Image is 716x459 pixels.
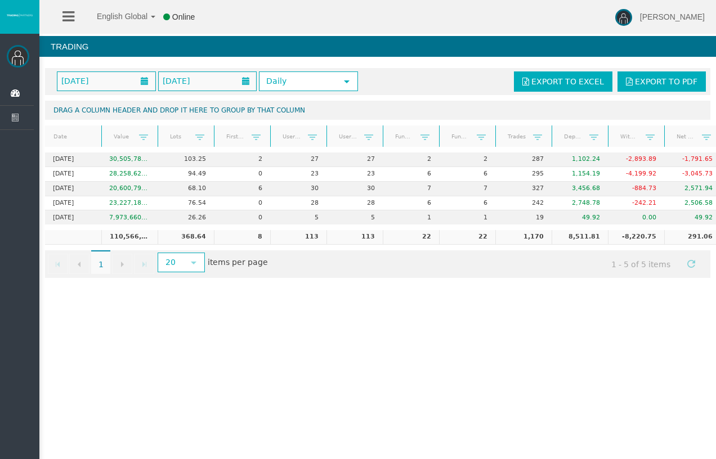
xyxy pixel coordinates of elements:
[219,129,252,144] a: First trade
[158,152,214,167] td: 103.25
[45,167,101,182] td: [DATE]
[82,12,147,21] span: English Global
[214,182,270,196] td: 6
[613,129,646,144] a: Withdrawals USD
[552,210,608,224] td: 49.92
[531,77,604,86] span: Export to Excel
[58,73,92,89] span: [DATE]
[69,254,89,274] a: Go to the previous page
[552,196,608,211] td: 2,748.78
[270,167,326,182] td: 23
[45,182,101,196] td: [DATE]
[91,250,110,274] span: 1
[332,129,364,144] a: Users traded (email)
[101,230,158,245] td: 110,566,045.24
[45,196,101,211] td: [DATE]
[118,260,127,269] span: Go to the next page
[158,196,214,211] td: 76.54
[45,210,101,224] td: [DATE]
[514,71,612,92] a: Export to Excel
[270,210,326,224] td: 5
[495,167,552,182] td: 295
[158,230,214,245] td: 368.64
[687,259,696,268] span: Refresh
[326,230,383,245] td: 113
[172,12,195,21] span: Online
[444,129,477,144] a: Funded accouns(email)
[101,210,158,224] td: 7,973,660.00
[608,210,664,224] td: 0.00
[270,152,326,167] td: 27
[608,230,664,245] td: -8,220.75
[495,196,552,211] td: 242
[101,182,158,196] td: 20,600,795.57
[495,230,552,245] td: 1,170
[383,210,439,224] td: 1
[552,230,608,245] td: 8,511.81
[439,182,495,196] td: 7
[669,129,702,144] a: Net Deposits
[640,12,705,21] span: [PERSON_NAME]
[552,152,608,167] td: 1,102.24
[101,196,158,211] td: 23,227,181.63
[260,73,337,90] span: Daily
[101,167,158,182] td: 28,258,623.08
[383,167,439,182] td: 6
[158,182,214,196] td: 68.10
[495,152,552,167] td: 287
[615,9,632,26] img: user-image
[275,129,308,144] a: Users traded
[439,152,495,167] td: 2
[326,152,383,167] td: 27
[159,73,193,89] span: [DATE]
[388,129,420,144] a: Funded accouns
[270,196,326,211] td: 28
[214,210,270,224] td: 0
[270,230,326,245] td: 113
[326,210,383,224] td: 5
[383,152,439,167] td: 2
[106,129,139,144] a: Value
[608,152,664,167] td: -2,893.89
[552,182,608,196] td: 3,456.68
[214,230,270,245] td: 8
[342,77,351,86] span: select
[635,77,697,86] span: Export to PDF
[158,167,214,182] td: 94.49
[45,152,101,167] td: [DATE]
[552,167,608,182] td: 1,154.19
[326,182,383,196] td: 30
[214,152,270,167] td: 2
[214,196,270,211] td: 0
[383,196,439,211] td: 6
[158,210,214,224] td: 26.26
[439,210,495,224] td: 1
[608,182,664,196] td: -884.73
[608,196,664,211] td: -242.21
[75,260,84,269] span: Go to the previous page
[439,230,495,245] td: 22
[439,167,495,182] td: 6
[45,101,710,120] div: Drag a column header and drop it here to group by that column
[140,260,149,269] span: Go to the last page
[326,196,383,211] td: 28
[270,182,326,196] td: 30
[134,254,154,274] a: Go to the last page
[326,167,383,182] td: 23
[439,196,495,211] td: 6
[500,129,533,144] a: Trades
[112,254,132,274] a: Go to the next page
[557,129,589,144] a: Deposits
[189,258,198,267] span: select
[383,230,439,245] td: 22
[101,152,158,167] td: 30,505,784.96
[47,129,100,145] a: Date
[48,254,68,274] a: Go to the first page
[601,254,681,274] span: 1 - 5 of 5 items
[53,260,62,269] span: Go to the first page
[495,210,552,224] td: 19
[682,254,701,273] a: Refresh
[163,129,195,144] a: Lots
[383,182,439,196] td: 7
[6,13,34,17] img: logo.svg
